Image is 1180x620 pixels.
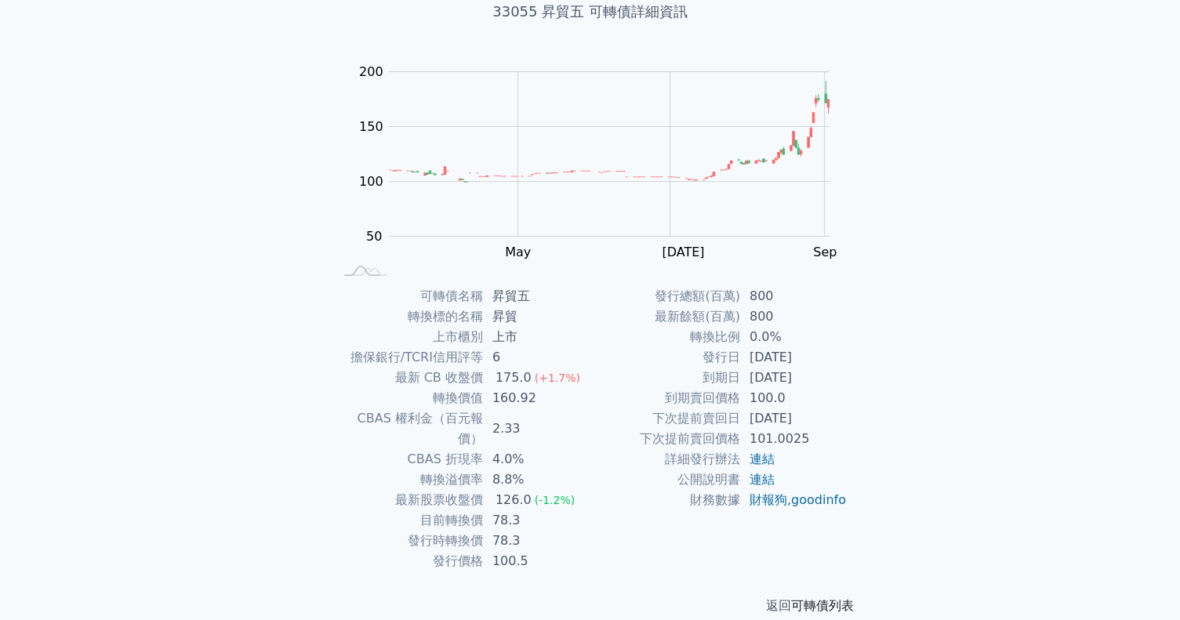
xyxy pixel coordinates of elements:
[350,64,852,292] g: Chart
[740,408,848,429] td: [DATE]
[740,368,848,388] td: [DATE]
[535,372,580,384] span: (+1.7%)
[483,510,590,531] td: 78.3
[492,490,535,510] div: 126.0
[333,510,483,531] td: 目前轉換價
[505,245,531,259] tspan: May
[483,388,590,408] td: 160.92
[590,347,740,368] td: 發行日
[740,347,848,368] td: [DATE]
[590,429,740,449] td: 下次提前賣回價格
[750,451,775,466] a: 連結
[590,327,740,347] td: 轉換比例
[483,306,590,327] td: 昇貿
[483,286,590,306] td: 昇貿五
[366,229,382,244] tspan: 50
[314,1,866,23] h1: 33055 昇貿五 可轉債詳細資訊
[483,531,590,551] td: 78.3
[740,388,848,408] td: 100.0
[333,388,483,408] td: 轉換價值
[333,408,483,449] td: CBAS 權利金（百元報價）
[333,470,483,490] td: 轉換溢價率
[492,368,535,388] div: 175.0
[791,492,846,507] a: goodinfo
[1102,545,1180,620] div: 聊天小工具
[590,286,740,306] td: 發行總額(百萬)
[813,245,837,259] tspan: Sep
[740,327,848,347] td: 0.0%
[750,472,775,487] a: 連結
[333,327,483,347] td: 上市櫃別
[590,408,740,429] td: 下次提前賣回日
[483,449,590,470] td: 4.0%
[483,408,590,449] td: 2.33
[740,306,848,327] td: 800
[314,596,866,615] p: 返回
[1102,545,1180,620] iframe: Chat Widget
[333,551,483,571] td: 發行價格
[740,490,848,510] td: ,
[333,531,483,551] td: 發行時轉換價
[483,470,590,490] td: 8.8%
[535,494,575,506] span: (-1.2%)
[333,449,483,470] td: CBAS 折現率
[740,429,848,449] td: 101.0025
[590,306,740,327] td: 最新餘額(百萬)
[662,245,704,259] tspan: [DATE]
[333,347,483,368] td: 擔保銀行/TCRI信用評等
[590,449,740,470] td: 詳細發行辦法
[590,388,740,408] td: 到期賣回價格
[590,490,740,510] td: 財務數據
[750,492,787,507] a: 財報狗
[791,598,854,613] a: 可轉債列表
[333,368,483,388] td: 最新 CB 收盤價
[333,490,483,510] td: 最新股票收盤價
[483,347,590,368] td: 6
[483,327,590,347] td: 上市
[333,306,483,327] td: 轉換標的名稱
[590,368,740,388] td: 到期日
[740,286,848,306] td: 800
[483,551,590,571] td: 100.5
[359,119,383,134] tspan: 150
[359,64,383,79] tspan: 200
[359,174,383,189] tspan: 100
[590,470,740,490] td: 公開說明書
[333,286,483,306] td: 可轉債名稱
